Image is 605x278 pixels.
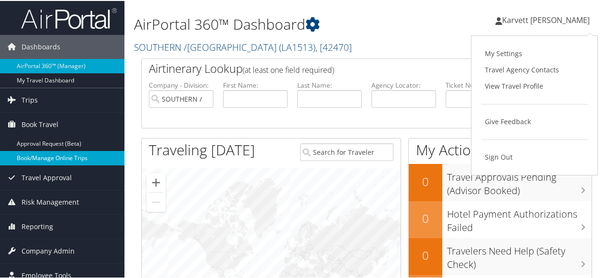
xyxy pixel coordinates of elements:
h3: Travelers Need Help (Safety Check) [447,239,592,270]
span: Company Admin [22,238,75,262]
label: Agency Locator: [371,80,436,89]
button: Zoom out [146,192,166,211]
a: 0Hotel Payment Authorizations Failed [409,200,592,237]
span: Dashboards [22,34,60,58]
h2: Airtinerary Lookup [149,59,547,76]
label: First Name: [223,80,288,89]
a: Travel Agency Contacts [481,61,588,77]
h3: Travel Approvals Pending (Advisor Booked) [447,165,592,197]
span: Risk Management [22,189,79,213]
a: My Settings [481,45,588,61]
label: Last Name: [297,80,362,89]
a: 0Travelers Need Help (Safety Check) [409,237,592,274]
span: (at least one field required) [243,64,334,74]
h3: Hotel Payment Authorizations Failed [447,202,592,233]
input: Search for Traveler [300,142,394,160]
span: Travel Approval [22,165,72,189]
h1: My Action Items [409,139,592,159]
img: airportal-logo.png [21,6,117,29]
span: Reporting [22,214,53,238]
h2: 0 [409,173,442,189]
span: Trips [22,87,38,111]
label: Company - Division: [149,80,213,89]
h2: 0 [409,209,442,226]
h2: 0 [409,246,442,263]
a: SOUTHERN /[GEOGRAPHIC_DATA] [134,40,352,53]
a: Sign Out [481,148,588,164]
span: Karvett [PERSON_NAME] [502,14,590,24]
button: Zoom in [146,172,166,191]
span: , [ 42470 ] [315,40,352,53]
span: Book Travel [22,112,58,136]
h1: Traveling [DATE] [149,139,255,159]
span: ( LA1513 ) [279,40,315,53]
h1: AirPortal 360™ Dashboard [134,13,444,34]
a: Give Feedback [481,113,588,129]
a: View Travel Profile [481,77,588,93]
a: Karvett [PERSON_NAME] [495,5,599,34]
a: 0Travel Approvals Pending (Advisor Booked) [409,163,592,200]
label: Ticket Number: [446,80,510,89]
